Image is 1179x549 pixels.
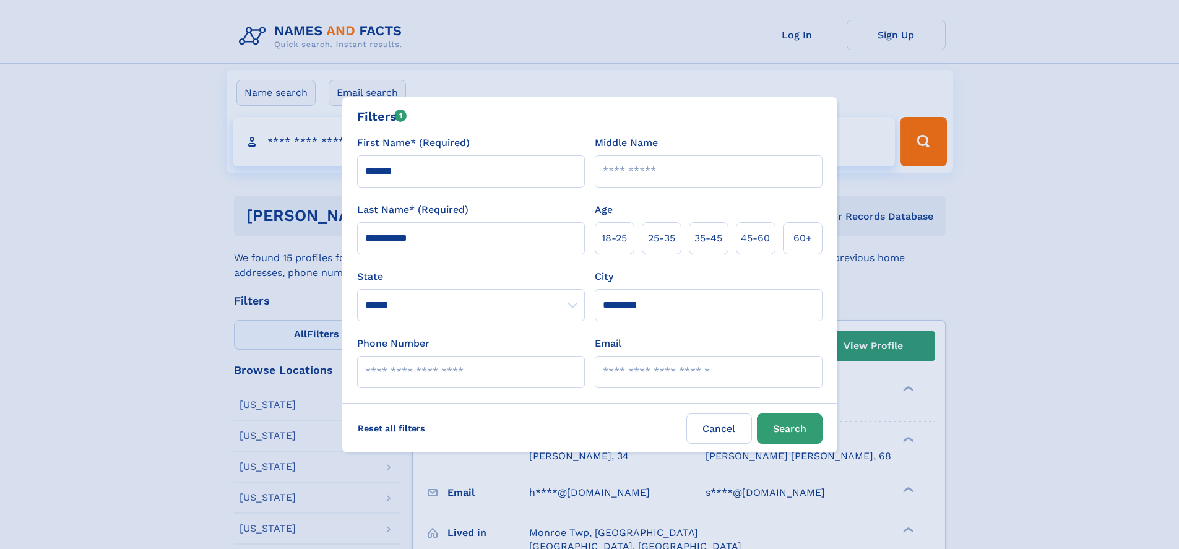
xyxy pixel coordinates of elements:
label: Cancel [686,413,752,444]
span: 45‑60 [741,231,770,246]
label: Middle Name [595,136,658,150]
label: First Name* (Required) [357,136,470,150]
div: Filters [357,107,407,126]
label: State [357,269,585,284]
label: Email [595,336,621,351]
label: Phone Number [357,336,430,351]
label: Reset all filters [350,413,433,443]
span: 35‑45 [694,231,722,246]
span: 60+ [793,231,812,246]
label: City [595,269,613,284]
span: 25‑35 [648,231,675,246]
label: Age [595,202,613,217]
button: Search [757,413,823,444]
label: Last Name* (Required) [357,202,469,217]
span: 18‑25 [602,231,627,246]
